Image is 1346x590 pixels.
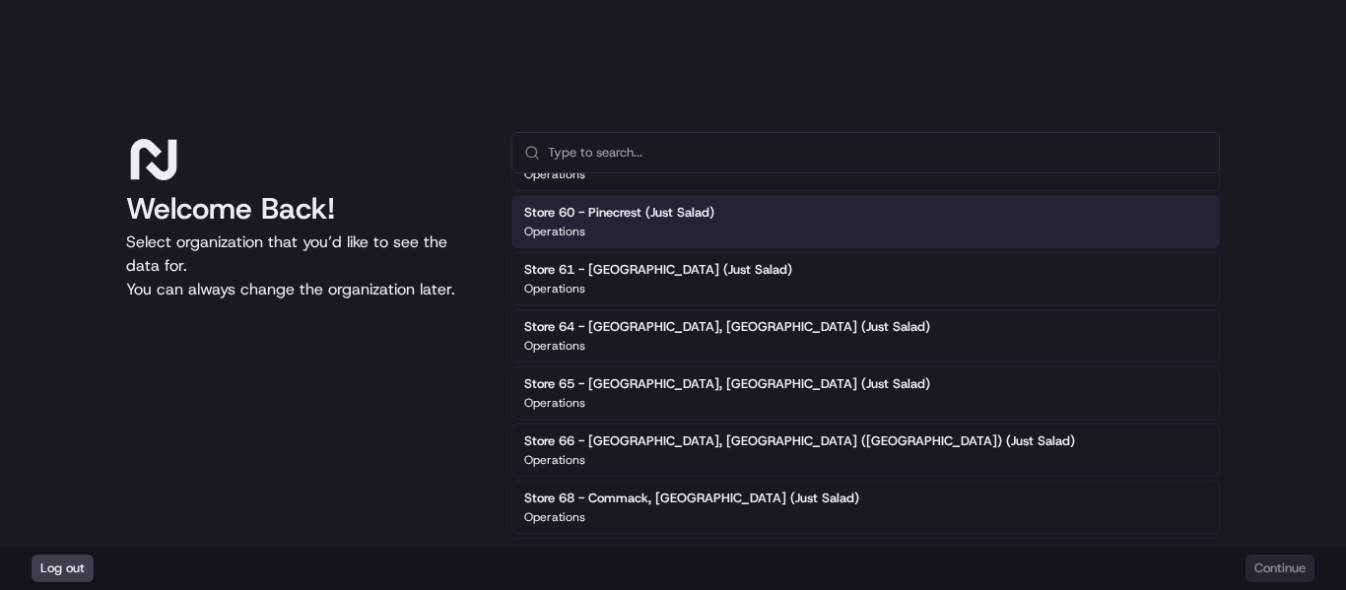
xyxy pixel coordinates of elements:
h1: Welcome Back! [126,191,480,227]
p: Operations [524,338,585,354]
p: Operations [524,395,585,411]
input: Type to search... [548,133,1207,172]
p: Operations [524,166,585,182]
h2: Store 68 - Commack, [GEOGRAPHIC_DATA] (Just Salad) [524,490,859,507]
button: Log out [32,555,94,582]
h2: Store 64 - [GEOGRAPHIC_DATA], [GEOGRAPHIC_DATA] (Just Salad) [524,318,930,336]
h2: Store 61 - [GEOGRAPHIC_DATA] (Just Salad) [524,261,792,279]
h2: Store 66 - [GEOGRAPHIC_DATA], [GEOGRAPHIC_DATA] ([GEOGRAPHIC_DATA]) (Just Salad) [524,432,1075,450]
p: Select organization that you’d like to see the data for. You can always change the organization l... [126,230,480,301]
h2: Store 65 - [GEOGRAPHIC_DATA], [GEOGRAPHIC_DATA] (Just Salad) [524,375,930,393]
p: Operations [524,509,585,525]
p: Operations [524,281,585,296]
p: Operations [524,452,585,468]
p: Operations [524,224,585,239]
h2: Store 60 - Pinecrest (Just Salad) [524,204,714,222]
